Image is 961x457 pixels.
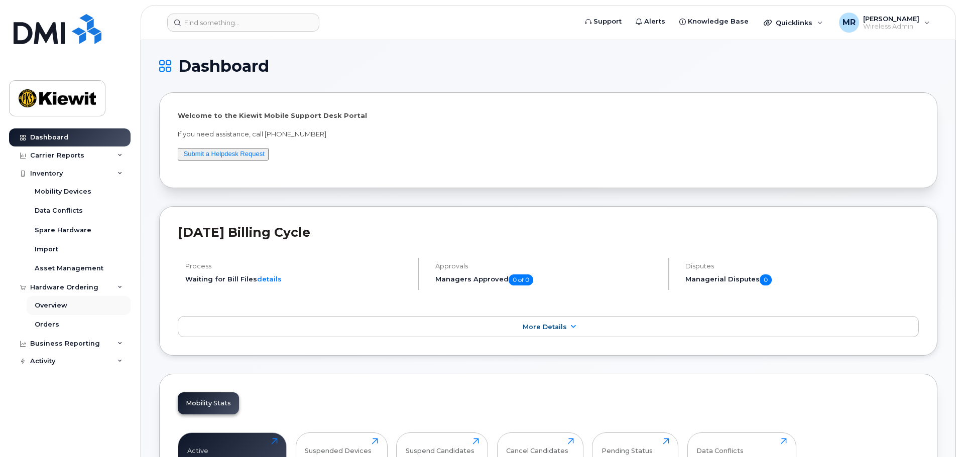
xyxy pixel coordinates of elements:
h5: Managerial Disputes [685,274,919,285]
span: More Details [523,323,567,331]
h4: Approvals [435,262,660,270]
div: Cancel Candidates [506,438,568,454]
div: Active [187,438,208,454]
p: If you need assistance, call [PHONE_NUMBER] [178,129,919,139]
h5: Managers Approved [435,274,660,285]
li: Waiting for Bill Files [185,274,410,284]
div: Pending Status [602,438,653,454]
a: Submit a Helpdesk Request [184,150,265,158]
h2: [DATE] Billing Cycle [178,225,919,240]
div: Suspended Devices [305,438,372,454]
h4: Disputes [685,262,919,270]
h4: Process [185,262,410,270]
div: Suspend Candidates [406,438,474,454]
div: Data Conflicts [696,438,744,454]
span: 0 of 0 [509,274,533,285]
iframe: Messenger Launcher [917,413,953,449]
span: 0 [760,274,772,285]
button: Submit a Helpdesk Request [178,148,269,161]
p: Welcome to the Kiewit Mobile Support Desk Portal [178,111,919,120]
span: Dashboard [178,59,269,74]
a: details [257,275,282,283]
